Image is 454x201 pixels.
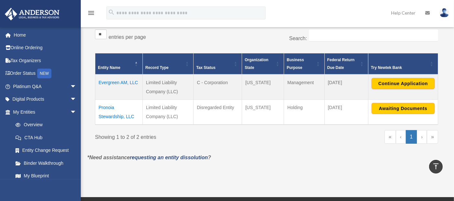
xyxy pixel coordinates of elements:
[324,53,368,75] th: Federal Return Due Date: Activate to sort
[417,130,427,144] a: Next
[87,155,211,160] em: *Need assistance ?
[427,130,438,144] a: Last
[242,74,284,100] td: [US_STATE]
[242,100,284,125] td: [US_STATE]
[95,100,143,125] td: Pronoia Stewardship, LLC
[9,144,83,157] a: Entity Change Request
[143,74,193,100] td: Limited Liability Company (LLC)
[289,36,307,41] label: Search:
[143,100,193,125] td: Limited Liability Company (LLC)
[95,130,262,142] div: Showing 1 to 2 of 2 entries
[194,100,242,125] td: Disregarded Entity
[95,53,143,75] th: Entity Name: Activate to invert sorting
[371,64,428,72] div: Try Newtek Bank
[429,160,443,173] a: vertical_align_top
[9,157,83,170] a: Binder Walkthrough
[5,41,86,54] a: Online Ordering
[287,58,304,70] span: Business Purpose
[324,74,368,100] td: [DATE]
[284,100,324,125] td: Holding
[9,170,83,183] a: My Blueprint
[5,80,86,93] a: Platinum Q&Aarrow_drop_down
[368,53,438,75] th: Try Newtek Bank : Activate to sort
[37,69,51,78] div: NEW
[385,130,396,144] a: First
[9,131,83,144] a: CTA Hub
[9,118,80,131] a: Overview
[87,11,95,17] a: menu
[432,162,440,170] i: vertical_align_top
[5,28,86,41] a: Home
[284,53,324,75] th: Business Purpose: Activate to sort
[109,34,146,40] label: entries per page
[5,54,86,67] a: Tax Organizers
[5,106,83,118] a: My Entitiesarrow_drop_down
[130,155,208,160] a: requesting an entity dissolution
[327,58,355,70] span: Federal Return Due Date
[242,53,284,75] th: Organization State: Activate to sort
[108,9,115,16] i: search
[3,8,61,20] img: Anderson Advisors Platinum Portal
[70,93,83,106] span: arrow_drop_down
[98,65,120,70] span: Entity Name
[372,103,435,114] button: Awaiting Documents
[284,74,324,100] td: Management
[87,9,95,17] i: menu
[245,58,268,70] span: Organization State
[324,100,368,125] td: [DATE]
[5,67,86,80] a: Order StatusNEW
[194,53,242,75] th: Tax Status: Activate to sort
[372,78,435,89] button: Continue Application
[70,106,83,119] span: arrow_drop_down
[396,130,406,144] a: Previous
[95,74,143,100] td: Evergreen AM, LLC
[196,65,216,70] span: Tax Status
[70,80,83,93] span: arrow_drop_down
[145,65,169,70] span: Record Type
[406,130,417,144] a: 1
[194,74,242,100] td: C - Corporation
[143,53,193,75] th: Record Type: Activate to sort
[439,8,449,17] img: User Pic
[5,93,86,106] a: Digital Productsarrow_drop_down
